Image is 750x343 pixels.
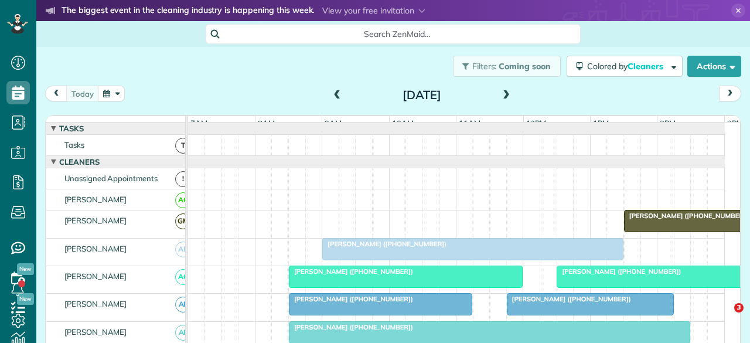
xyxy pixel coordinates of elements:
[175,192,191,208] span: AC
[62,5,314,18] strong: The biggest event in the cleaning industry is happening this week.
[62,299,129,308] span: [PERSON_NAME]
[628,61,665,72] span: Cleaners
[17,263,34,275] span: New
[719,86,741,101] button: next
[66,86,99,101] button: today
[591,118,611,128] span: 1pm
[57,124,86,133] span: Tasks
[734,303,744,313] span: 3
[288,295,414,303] span: [PERSON_NAME] ([PHONE_NUMBER])
[175,269,191,285] span: AC
[623,212,749,220] span: [PERSON_NAME] ([PHONE_NUMBER])
[499,61,551,72] span: Coming soon
[175,325,191,341] span: AF
[62,271,129,281] span: [PERSON_NAME]
[62,327,129,337] span: [PERSON_NAME]
[62,174,160,183] span: Unassigned Appointments
[567,56,683,77] button: Colored byCleaners
[175,138,191,154] span: T
[556,267,681,276] span: [PERSON_NAME] ([PHONE_NUMBER])
[288,323,414,331] span: [PERSON_NAME] ([PHONE_NUMBER])
[349,89,495,101] h2: [DATE]
[255,118,277,128] span: 8am
[175,171,191,187] span: !
[45,86,67,101] button: prev
[57,157,102,167] span: Cleaners
[322,240,447,248] span: [PERSON_NAME] ([PHONE_NUMBER])
[188,118,210,128] span: 7am
[62,140,87,150] span: Tasks
[322,118,344,128] span: 9am
[175,297,191,313] span: AF
[524,118,549,128] span: 12pm
[62,195,129,204] span: [PERSON_NAME]
[472,61,497,72] span: Filters:
[657,118,678,128] span: 2pm
[175,242,191,257] span: AB
[725,118,745,128] span: 3pm
[687,56,741,77] button: Actions
[587,61,667,72] span: Colored by
[175,213,191,229] span: GM
[390,118,416,128] span: 10am
[710,303,738,331] iframe: Intercom live chat
[62,244,129,253] span: [PERSON_NAME]
[506,295,632,303] span: [PERSON_NAME] ([PHONE_NUMBER])
[62,216,129,225] span: [PERSON_NAME]
[456,118,483,128] span: 11am
[288,267,414,276] span: [PERSON_NAME] ([PHONE_NUMBER])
